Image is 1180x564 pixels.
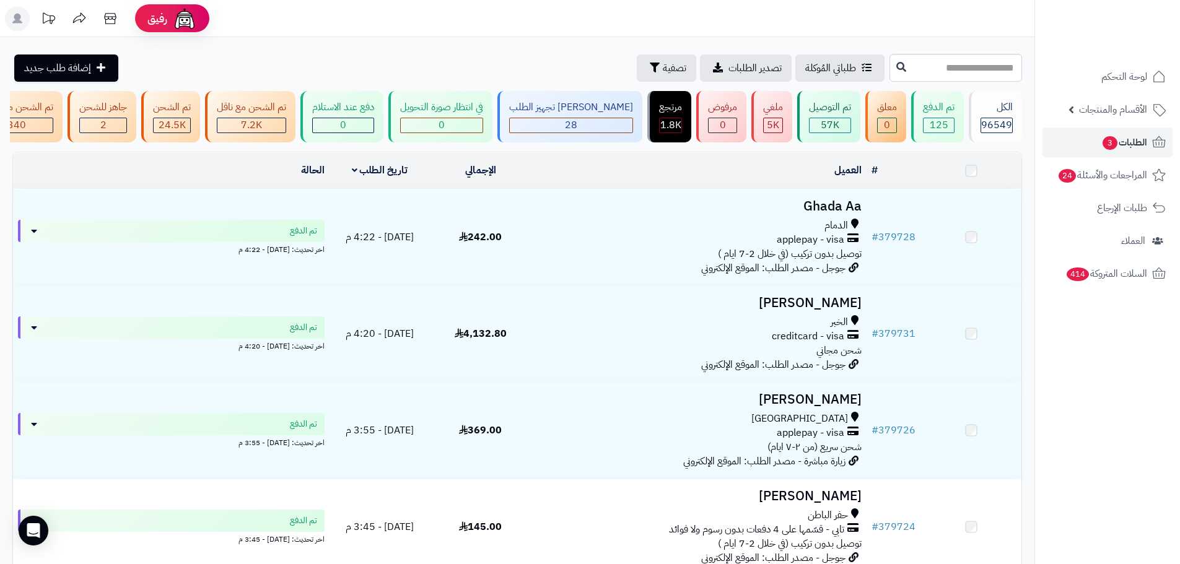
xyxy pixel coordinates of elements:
[536,296,862,310] h3: [PERSON_NAME]
[1101,68,1147,85] span: لوحة التحكم
[298,91,386,142] a: دفع عند الاستلام 0
[763,100,783,115] div: ملغي
[18,435,325,448] div: اخر تحديث: [DATE] - 3:55 م
[290,514,317,527] span: تم الدفع
[1042,193,1173,223] a: طلبات الإرجاع
[809,100,851,115] div: تم التوصيل
[872,163,878,178] a: #
[1059,169,1077,183] span: 24
[981,118,1012,132] span: 96549
[352,163,408,178] a: تاريخ الطلب
[663,61,686,76] span: تصفية
[767,440,862,454] span: شحن سريع (من ٢-٧ ايام)
[79,100,127,115] div: جاهز للشحن
[718,536,862,551] span: توصيل بدون تركيب (في خلال 2-7 ايام )
[683,454,846,469] span: زيارة مباشرة - مصدر الطلب: الموقع الإلكتروني
[1042,62,1173,92] a: لوحة التحكم
[863,91,909,142] a: معلق 0
[217,118,286,132] div: 7222
[1067,267,1090,282] span: 414
[455,326,507,341] span: 4,132.80
[872,230,878,245] span: #
[728,61,782,76] span: تصدير الطلبات
[154,118,190,132] div: 24497
[872,519,878,534] span: #
[1042,259,1173,289] a: السلات المتروكة414
[660,118,681,132] span: 1.8K
[831,315,848,329] span: الخبر
[669,523,844,537] span: تابي - قسّمها على 4 دفعات بدون رسوم ولا فوائد
[18,242,325,255] div: اخر تحديث: [DATE] - 4:22 م
[217,100,286,115] div: تم الشحن مع ناقل
[1121,232,1145,249] span: العملاء
[439,118,445,132] span: 0
[777,426,844,440] span: applepay - visa
[510,118,632,132] div: 28
[772,329,844,344] span: creditcard - visa
[18,339,325,352] div: اخر تحديث: [DATE] - 4:20 م
[459,519,502,534] span: 145.00
[172,6,197,31] img: ai-face.png
[872,423,916,438] a: #379726
[536,199,862,214] h3: Ghada Aa
[565,118,577,132] span: 28
[816,343,862,358] span: شحن مجاني
[909,91,966,142] a: تم الدفع 125
[290,225,317,237] span: تم الدفع
[241,118,262,132] span: 7.2K
[1096,9,1168,35] img: logo-2.png
[401,118,483,132] div: 0
[808,508,848,523] span: حفر الباطن
[24,61,91,76] span: إضافة طلب جديد
[720,118,726,132] span: 0
[777,233,844,247] span: applepay - visa
[795,91,863,142] a: تم التوصيل 57K
[884,118,890,132] span: 0
[203,91,298,142] a: تم الشحن مع ناقل 7.2K
[1042,160,1173,190] a: المراجعات والأسئلة24
[465,163,496,178] a: الإجمالي
[795,54,885,82] a: طلباتي المُوكلة
[872,230,916,245] a: #379728
[924,118,954,132] div: 125
[749,91,795,142] a: ملغي 5K
[645,91,694,142] a: مرتجع 1.8K
[346,326,414,341] span: [DATE] - 4:20 م
[708,100,737,115] div: مرفوض
[718,246,862,261] span: توصيل بدون تركيب (في خلال 2-7 ايام )
[147,11,167,26] span: رفيق
[1057,167,1147,184] span: المراجعات والأسئلة
[872,519,916,534] a: #379724
[877,100,897,115] div: معلق
[700,54,792,82] a: تصدير الطلبات
[1097,199,1147,217] span: طلبات الإرجاع
[340,118,346,132] span: 0
[536,393,862,407] h3: [PERSON_NAME]
[872,326,878,341] span: #
[459,230,502,245] span: 242.00
[824,219,848,233] span: الدمام
[459,423,502,438] span: 369.00
[386,91,495,142] a: في انتظار صورة التحويل 0
[159,118,186,132] span: 24.5K
[139,91,203,142] a: تم الشحن 24.5K
[536,489,862,503] h3: [PERSON_NAME]
[637,54,696,82] button: تصفية
[764,118,782,132] div: 4998
[7,118,26,132] span: 340
[290,321,317,334] span: تم الدفع
[923,100,955,115] div: تم الدفع
[509,100,633,115] div: [PERSON_NAME] تجهيز الطلب
[100,118,107,132] span: 2
[346,519,414,534] span: [DATE] - 3:45 م
[18,532,325,545] div: اخر تحديث: [DATE] - 3:45 م
[33,6,64,34] a: تحديثات المنصة
[930,118,948,132] span: 125
[701,261,846,275] span: جوجل - مصدر الطلب: الموقع الإلكتروني
[65,91,139,142] a: جاهز للشحن 2
[821,118,839,132] span: 57K
[1079,101,1147,118] span: الأقسام والمنتجات
[751,412,848,426] span: [GEOGRAPHIC_DATA]
[1042,128,1173,157] a: الطلبات3
[981,100,1013,115] div: الكل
